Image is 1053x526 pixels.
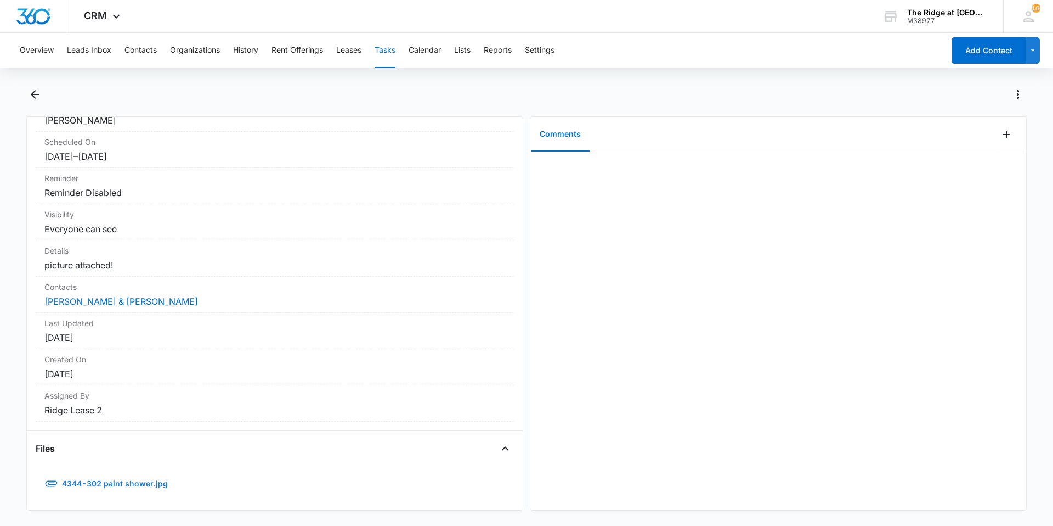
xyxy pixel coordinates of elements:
button: Settings [525,33,554,68]
div: VisibilityEveryone can see [36,204,514,240]
button: Lists [454,33,471,68]
dt: Reminder [44,172,505,184]
button: Organizations [170,33,220,68]
dt: Details [44,245,505,256]
div: ReminderReminder Disabled [36,168,514,204]
div: account name [907,8,987,17]
div: notifications count [1032,4,1040,13]
dt: Contacts [44,281,505,293]
div: account id [907,17,987,25]
button: Leases [336,33,361,68]
button: Add Contact [952,37,1026,64]
a: [PERSON_NAME] & [PERSON_NAME] [44,296,198,307]
button: Calendar [409,33,441,68]
span: 160 [1032,4,1040,13]
div: Created On[DATE] [36,349,514,385]
a: 4344-302 paint shower.jpg [36,471,179,497]
dt: Last Updated [44,317,505,329]
button: Rent Offerings [271,33,323,68]
button: Add Comment [998,126,1015,143]
dd: [DATE] [44,367,505,380]
dd: Ridge Lease 2 [44,404,505,417]
button: Close [496,440,514,457]
dd: picture attached! [44,259,505,272]
button: Back [26,86,43,103]
dt: Created On [44,354,505,365]
dd: [DATE] [44,331,505,344]
button: Overview [20,33,54,68]
div: Detailspicture attached! [36,240,514,277]
div: Last Updated[DATE] [36,313,514,349]
button: Comments [531,117,590,152]
button: Reports [484,33,512,68]
h4: Files [36,442,55,455]
dt: Assigned By [44,390,505,401]
button: Contacts [124,33,157,68]
div: Assigned ByRidge Lease 2 [36,385,514,422]
div: Contacts[PERSON_NAME] & [PERSON_NAME] [36,277,514,313]
dt: Visibility [44,209,505,220]
dt: Scheduled On [44,136,505,148]
dd: [PERSON_NAME] [44,114,505,127]
dd: Everyone can see [44,222,505,236]
button: Tasks [375,33,395,68]
div: Scheduled On[DATE]–[DATE] [36,132,514,168]
dd: Reminder Disabled [44,186,505,199]
button: Actions [1009,86,1027,103]
button: History [233,33,258,68]
dd: [DATE] – [DATE] [44,150,505,163]
button: Leads Inbox [67,33,111,68]
span: CRM [84,10,107,21]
